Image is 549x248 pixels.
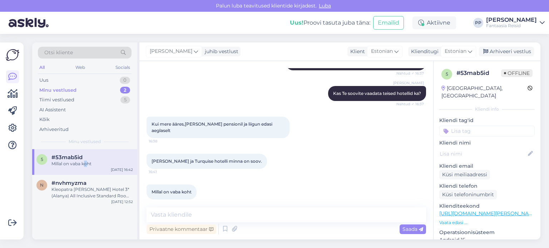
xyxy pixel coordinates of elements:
[120,87,130,94] div: 2
[439,190,497,199] div: Küsi telefoninumbrit
[69,138,101,145] span: Minu vestlused
[114,63,132,72] div: Socials
[412,16,456,29] div: Aktiivne
[39,77,48,84] div: Uus
[473,18,483,28] div: PP
[44,49,73,56] span: Otsi kliente
[39,126,69,133] div: Arhiveeritud
[439,210,538,217] a: [URL][DOMAIN_NAME][PERSON_NAME]
[51,154,83,161] span: #53mab5id
[501,69,533,77] span: Offline
[152,121,273,133] span: Kui mere ääres,[PERSON_NAME] pensionil ja liigun edasi aeglaselt
[486,17,537,23] div: [PERSON_NAME]
[439,202,535,210] p: Klienditeekond
[439,236,535,244] p: Android 15
[402,226,423,232] span: Saada
[396,71,424,76] span: Nähtud ✓ 16:37
[439,162,535,170] p: Kliendi email
[456,69,501,77] div: # 53mab5id
[441,85,528,100] div: [GEOGRAPHIC_DATA], [GEOGRAPHIC_DATA]
[373,16,404,30] button: Emailid
[371,47,393,55] span: Estonian
[111,167,133,172] div: [DATE] 16:42
[51,161,133,167] div: Millal on vaba koht
[39,106,66,113] div: AI Assistent
[41,157,43,162] span: 5
[396,101,424,107] span: Nähtud ✓ 16:37
[149,138,175,144] span: 16:38
[149,169,175,174] span: 16:41
[39,96,74,103] div: Tiimi vestlused
[149,200,175,205] span: 16:42
[51,186,133,199] div: Kleopatra [PERSON_NAME] Hotel 3* (Alanya) All Inclusive Standard Room Side Sea View / SGL 485.18 EUR
[445,47,466,55] span: Estonian
[439,182,535,190] p: Kliendi telefon
[40,182,44,188] span: n
[439,117,535,124] p: Kliendi tag'id
[150,47,192,55] span: [PERSON_NAME]
[290,19,303,26] b: Uus!
[439,170,490,179] div: Küsi meiliaadressi
[486,17,545,29] a: [PERSON_NAME]Fantaasia Reisid
[6,48,19,62] img: Askly Logo
[439,126,535,136] input: Lisa tag
[39,116,50,123] div: Kõik
[38,63,46,72] div: All
[120,77,130,84] div: 0
[439,139,535,147] p: Kliendi nimi
[120,96,130,103] div: 5
[439,219,535,226] p: Vaata edasi ...
[290,19,370,27] div: Proovi tasuta juba täna:
[51,180,86,186] span: #nvhmyzma
[479,47,534,56] div: Arhiveeri vestlus
[333,91,421,96] span: Kas Te soovite vaadata teised hotellid ka?
[152,189,192,194] span: Millal on vaba koht
[446,71,448,77] span: 5
[147,224,216,234] div: Privaatne kommentaar
[439,229,535,236] p: Operatsioonisüsteem
[393,80,424,86] span: [PERSON_NAME]
[111,199,133,204] div: [DATE] 12:52
[440,150,526,158] input: Lisa nimi
[39,87,76,94] div: Minu vestlused
[74,63,86,72] div: Web
[317,2,333,9] span: Luba
[486,23,537,29] div: Fantaasia Reisid
[408,48,439,55] div: Klienditugi
[152,158,262,164] span: [PERSON_NAME] ja Turquise hotelli minna on soov.
[347,48,365,55] div: Klient
[202,48,238,55] div: juhib vestlust
[439,106,535,112] div: Kliendi info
